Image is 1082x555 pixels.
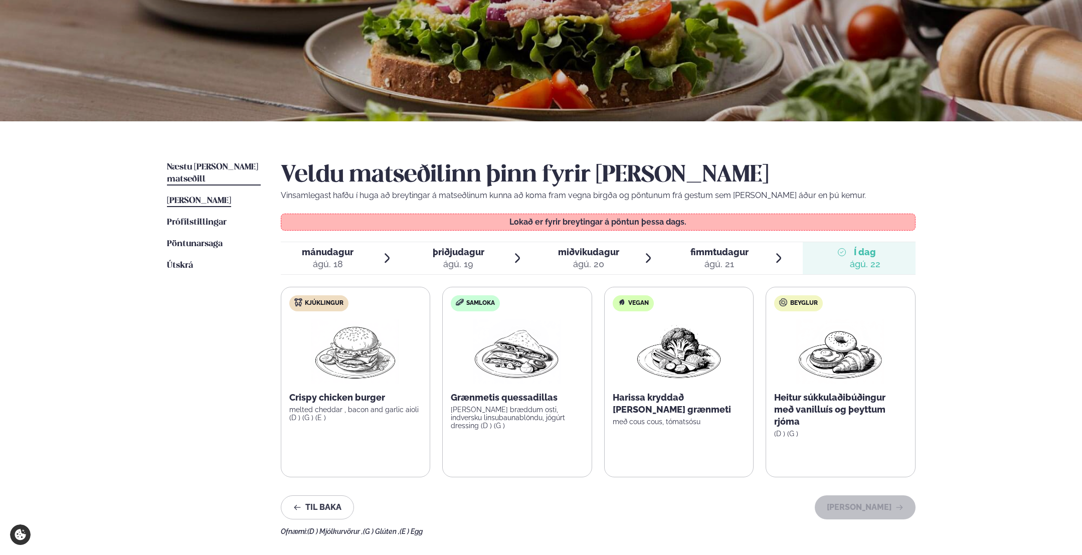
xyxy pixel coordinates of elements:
span: [PERSON_NAME] [167,197,231,205]
span: (D ) Mjólkurvörur , [307,527,363,535]
p: Vinsamlegast hafðu í huga að breytingar á matseðlinum kunna að koma fram vegna birgða og pöntunum... [281,190,916,202]
span: Prófílstillingar [167,218,227,227]
span: (E ) Egg [400,527,423,535]
img: chicken.svg [294,298,302,306]
p: Lokað er fyrir breytingar á pöntun þessa dags. [291,218,905,226]
span: Kjúklingur [305,299,343,307]
a: [PERSON_NAME] [167,195,231,207]
span: fimmtudagur [690,247,749,257]
a: Útskrá [167,260,193,272]
p: Heitur súkkulaðibúðingur með vanilluís og þeyttum rjóma [774,392,907,428]
span: Næstu [PERSON_NAME] matseðill [167,163,258,183]
p: með cous cous, tómatsósu [613,418,746,426]
img: Croissant.png [796,319,884,384]
p: Grænmetis quessadillas [451,392,584,404]
div: ágú. 18 [302,258,353,270]
span: þriðjudagur [433,247,484,257]
span: Útskrá [167,261,193,270]
span: Beyglur [790,299,818,307]
a: Cookie settings [10,524,31,545]
span: mánudagur [302,247,353,257]
a: Prófílstillingar [167,217,227,229]
div: ágú. 20 [558,258,619,270]
span: Vegan [628,299,649,307]
div: ágú. 19 [433,258,484,270]
a: Næstu [PERSON_NAME] matseðill [167,161,261,186]
img: sandwich-new-16px.svg [456,299,464,306]
div: ágú. 22 [850,258,880,270]
span: Í dag [850,246,880,258]
div: Ofnæmi: [281,527,916,535]
span: miðvikudagur [558,247,619,257]
p: Harissa kryddað [PERSON_NAME] grænmeti [613,392,746,416]
div: ágú. 21 [690,258,749,270]
img: bagle-new-16px.svg [779,298,788,306]
span: (G ) Glúten , [363,527,400,535]
img: Quesadilla.png [473,319,561,384]
button: Til baka [281,495,354,519]
span: Pöntunarsaga [167,240,223,248]
p: melted cheddar , bacon and garlic aioli (D ) (G ) (E ) [289,406,422,422]
img: Vegan.png [635,319,723,384]
h2: Veldu matseðilinn þinn fyrir [PERSON_NAME] [281,161,916,190]
p: Crispy chicken burger [289,392,422,404]
span: Samloka [466,299,495,307]
img: Vegan.svg [618,298,626,306]
a: Pöntunarsaga [167,238,223,250]
img: Hamburger.png [311,319,400,384]
p: (D ) (G ) [774,430,907,438]
button: [PERSON_NAME] [815,495,916,519]
p: [PERSON_NAME] bræddum osti, indversku linsubaunablöndu, jógúrt dressing (D ) (G ) [451,406,584,430]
